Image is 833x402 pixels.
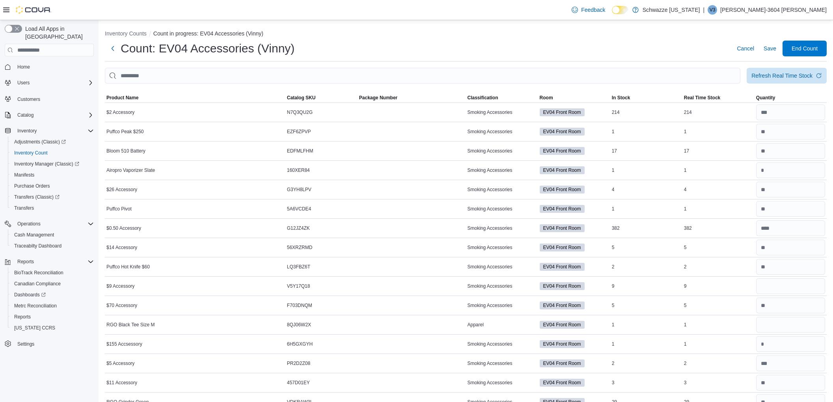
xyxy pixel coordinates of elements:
button: Settings [2,338,97,350]
button: Users [2,77,97,88]
span: Smoking Accessories [467,109,512,115]
div: Refresh Real Time Stock [751,72,813,80]
span: Smoking Accessories [467,302,512,309]
button: Classification [466,93,538,102]
span: G12JZ4ZK [287,225,310,231]
div: 2 [682,262,755,272]
div: 214 [682,108,755,117]
span: G3YH8LPV [287,186,311,193]
span: EV04 Front Room [540,359,585,367]
img: Cova [16,6,51,14]
button: Inventory [2,125,97,136]
div: 5 [682,243,755,252]
div: 17 [682,146,755,156]
div: 5 [610,301,682,310]
h1: Count: EV04 Accessories (Vinny) [121,41,294,56]
span: Purchase Orders [14,183,50,189]
span: EV04 Front Room [540,108,585,116]
span: EV04 Front Room [540,282,585,290]
div: 1 [682,339,755,349]
span: Smoking Accessories [467,206,512,212]
span: EV04 Front Room [540,147,585,155]
button: Operations [2,218,97,229]
button: Reports [14,257,37,266]
div: 1 [682,320,755,329]
div: 214 [610,108,682,117]
span: RGO Black Tee Size M [106,322,155,328]
div: 1 [682,127,755,136]
span: EV04 Front Room [543,147,581,154]
span: PR2D2Z08 [287,360,310,367]
span: Smoking Accessories [467,264,512,270]
div: 2 [610,359,682,368]
div: 2 [682,359,755,368]
span: Operations [17,221,41,227]
span: $2 Accessory [106,109,134,115]
span: Washington CCRS [11,323,94,333]
p: | [703,5,704,15]
p: Schwazze [US_STATE] [643,5,700,15]
span: LQ3FBZ6T [287,264,310,270]
span: Cash Management [11,230,94,240]
span: EV04 Front Room [543,205,581,212]
span: Dashboards [11,290,94,300]
a: Dashboards [11,290,49,300]
span: Adjustments (Classic) [11,137,94,147]
button: Inventory Counts [105,30,147,37]
span: EDFMLFHM [287,148,313,154]
button: Traceabilty Dashboard [8,240,97,251]
div: 1 [682,166,755,175]
span: 56XRZRMD [287,244,313,251]
span: Reports [17,259,34,265]
span: Classification [467,95,498,101]
button: Count in progress: EV04 Accessories (Vinny) [153,30,263,37]
button: Cash Management [8,229,97,240]
a: Purchase Orders [11,181,53,191]
span: Dashboards [14,292,46,298]
span: 457D01EY [287,380,310,386]
span: Smoking Accessories [467,244,512,251]
button: Users [14,78,33,87]
span: $0.50 Accessory [106,225,141,231]
span: Inventory [17,128,37,134]
span: Puffco Pivot [106,206,132,212]
span: Apparel [467,322,483,328]
span: Settings [17,341,34,347]
input: Dark Mode [612,6,628,14]
span: Reports [11,312,94,322]
span: $9 Accessory [106,283,134,289]
span: Metrc Reconciliation [11,301,94,311]
span: 8QJ06W2X [287,322,311,328]
a: Adjustments (Classic) [11,137,69,147]
button: Catalog [14,110,37,120]
span: $14 Accessory [106,244,137,251]
button: Catalog [2,110,97,121]
span: Puffco Hot Knife $60 [106,264,150,270]
button: Catalog SKU [285,93,358,102]
span: $11 Accessory [106,380,137,386]
span: 5A6VCDE4 [287,206,311,212]
div: 9 [610,281,682,291]
a: Feedback [568,2,608,18]
span: Customers [17,96,40,102]
button: Refresh Real Time Stock [747,68,827,84]
span: EV04 Front Room [543,244,581,251]
button: Package Number [358,93,466,102]
span: EV04 Front Room [540,340,585,348]
span: End Count [792,45,818,52]
span: 6H5GXGYH [287,341,313,347]
a: [US_STATE] CCRS [11,323,58,333]
button: [US_STATE] CCRS [8,322,97,333]
a: Transfers (Classic) [11,192,63,202]
span: EV04 Front Room [540,186,585,194]
div: 9 [682,281,755,291]
span: Cancel [737,45,754,52]
span: Product Name [106,95,138,101]
span: Smoking Accessories [467,148,512,154]
span: Operations [14,219,94,229]
button: Quantity [755,93,827,102]
button: Save [760,41,779,56]
div: 5 [682,301,755,310]
button: BioTrack Reconciliation [8,267,97,278]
